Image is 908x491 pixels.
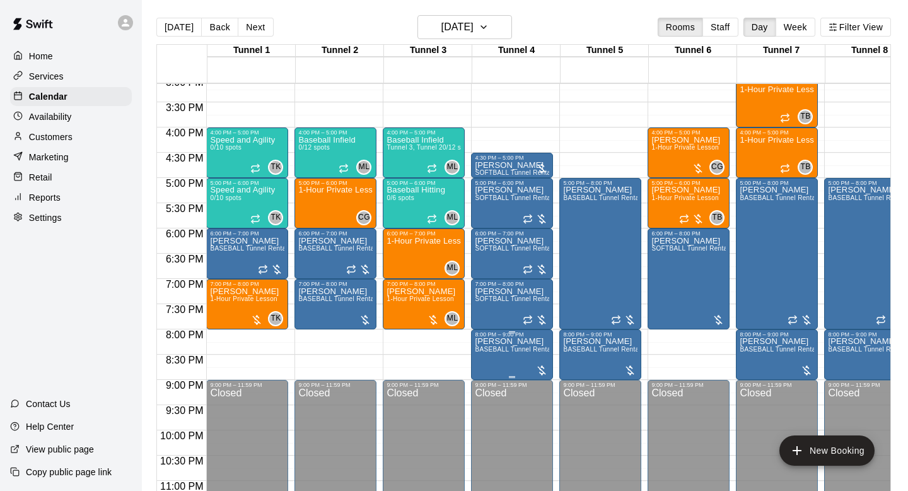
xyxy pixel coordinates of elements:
div: Availability [10,107,132,126]
a: Home [10,47,132,66]
span: 6:30 PM [163,254,207,264]
div: Tunnel 7 [737,45,825,57]
span: Tate Budnick [803,109,813,124]
span: SOFTBALL Tunnel Rental [475,295,552,302]
span: 5:00 PM [163,178,207,189]
span: Corrin Green [361,210,371,225]
div: 9:00 PM – 11:59 PM [740,382,814,388]
span: 1-Hour Private Lesson [387,295,454,302]
button: Back [201,18,238,37]
div: 7:00 PM – 8:00 PM [210,281,284,287]
span: SOFTBALL Tunnel Rental [475,169,552,176]
div: 4:00 PM – 5:00 PM: 1-Hour Private Lesson [736,127,818,178]
span: ML [447,262,458,275]
span: 6:00 PM [163,228,207,239]
div: 9:00 PM – 11:59 PM [828,382,902,388]
div: Settings [10,208,132,227]
div: 6:00 PM – 7:00 PM: BASEBALL Tunnel Rental [294,228,376,279]
p: Calendar [29,90,67,103]
span: ML [447,312,458,325]
div: 6:00 PM – 7:00 PM [387,230,461,237]
div: 5:00 PM – 8:00 PM: BASEBALL Tunnel Rental [824,178,906,329]
div: 8:00 PM – 9:00 PM: BASEBALL Tunnel Rental [471,329,553,380]
p: Home [29,50,53,62]
div: 5:00 PM – 6:00 PM [298,180,373,186]
span: TK [271,161,281,174]
div: 8:00 PM – 9:00 PM [740,331,814,338]
div: 7:00 PM – 8:00 PM: 1-Hour Private Lesson [383,279,465,329]
span: Trey Kamachi [273,210,283,225]
div: 5:00 PM – 6:00 PM: 1-Hour Private Lesson [648,178,730,228]
div: 4:00 PM – 5:00 PM [298,129,373,136]
div: 4:00 PM – 5:00 PM: Speed and Agility [206,127,288,178]
div: 6:00 PM – 7:00 PM: SOFTBALL Tunnel Rental [471,228,553,279]
div: Marcus Lucas [356,160,371,175]
h6: [DATE] [441,18,474,36]
span: Recurring event [339,163,349,174]
div: 5:00 PM – 8:00 PM: BASEBALL Tunnel Rental [736,178,818,329]
div: Corrin Green [356,210,371,225]
span: 3:30 PM [163,102,207,113]
div: 4:00 PM – 5:00 PM [740,129,814,136]
div: 5:00 PM – 6:00 PM [210,180,284,186]
div: 4:30 PM – 5:00 PM: SOFTBALL Tunnel Rental [471,153,553,178]
span: BASEBALL Tunnel Rental [475,346,552,353]
span: 0/10 spots filled [210,194,241,201]
div: Marcus Lucas [445,311,460,326]
div: 4:00 PM – 5:00 PM [210,129,284,136]
div: 7:00 PM – 8:00 PM [475,281,549,287]
div: 8:00 PM – 9:00 PM [828,331,902,338]
div: 4:30 PM – 5:00 PM [475,155,549,161]
div: 7:00 PM – 8:00 PM [298,281,373,287]
button: Filter View [820,18,891,37]
span: 10:00 PM [157,430,206,441]
div: 6:00 PM – 8:00 PM: SOFTBALL Tunnel Rental [648,228,730,329]
span: BASEBALL Tunnel Rental [740,194,817,201]
span: Recurring event [523,214,533,224]
span: TK [271,312,281,325]
div: 7:00 PM – 8:00 PM: BASEBALL Tunnel Rental [294,279,376,329]
div: 8:00 PM – 9:00 PM: BASEBALL Tunnel Rental [824,329,906,380]
span: Recurring event [258,264,268,275]
span: Recurring event [523,315,533,325]
div: Trey Kamachi [268,160,283,175]
a: Services [10,67,132,86]
a: Calendar [10,87,132,106]
span: Recurring event [876,315,886,325]
div: 5:00 PM – 6:00 PM: 1-Hour Private Lesson [294,178,376,228]
p: Copy public page link [26,466,112,478]
div: Trey Kamachi [268,210,283,225]
span: TK [271,211,281,224]
span: 7:30 PM [163,304,207,315]
span: BASEBALL Tunnel Rental [210,245,288,252]
span: 4:00 PM [163,127,207,138]
span: 0/6 spots filled [387,194,414,201]
div: Corrin Green [709,160,725,175]
span: 9:00 PM [163,380,207,391]
div: Tate Budnick [798,160,813,175]
span: 1-Hour Private Lesson [651,194,719,201]
p: Marketing [29,151,69,163]
span: 5:30 PM [163,203,207,214]
span: CG [711,161,723,174]
span: Trey Kamachi [273,311,283,326]
span: ML [359,161,370,174]
span: Marcus Lucas [450,261,460,276]
span: Recurring event [788,315,798,325]
div: Tunnel 5 [561,45,649,57]
div: 7:00 PM – 8:00 PM: SOFTBALL Tunnel Rental [471,279,553,329]
span: BASEBALL Tunnel Rental [828,194,905,201]
div: Tate Budnick [709,210,725,225]
div: 4:00 PM – 5:00 PM: Baseball Infield [294,127,376,178]
div: 8:00 PM – 9:00 PM [563,331,637,338]
button: Next [238,18,273,37]
a: Marketing [10,148,132,167]
p: Retail [29,171,52,184]
a: Reports [10,188,132,207]
div: Marcus Lucas [445,210,460,225]
div: Tunnel 1 [207,45,296,57]
div: 5:00 PM – 8:00 PM: BASEBALL Tunnel Rental [559,178,641,329]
